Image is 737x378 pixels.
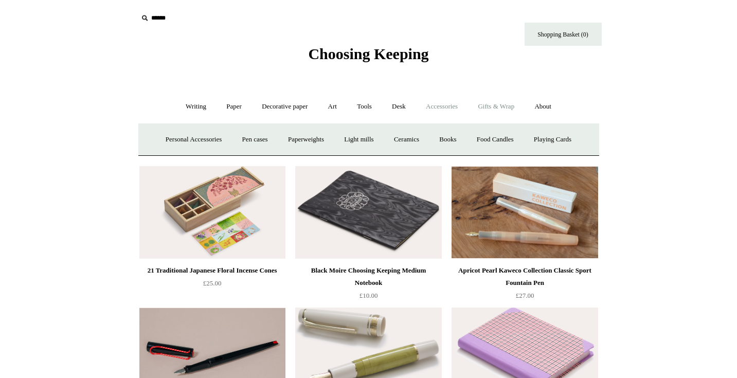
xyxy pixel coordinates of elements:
[308,53,428,61] a: Choosing Keeping
[217,93,251,120] a: Paper
[232,126,277,153] a: Pen cases
[525,23,602,46] a: Shopping Basket (0)
[295,166,441,259] img: Black Moire Choosing Keeping Medium Notebook
[139,264,285,307] a: 21 Traditional Japanese Floral Incense Cones £25.00
[139,166,285,259] img: 21 Traditional Japanese Floral Incense Cones
[203,279,222,287] span: £25.00
[176,93,215,120] a: Writing
[308,45,428,62] span: Choosing Keeping
[452,166,598,259] a: Apricot Pearl Kaweco Collection Classic Sport Fountain Pen Apricot Pearl Kaweco Collection Classi...
[279,126,333,153] a: Paperweights
[359,292,378,299] span: £10.00
[525,126,581,153] a: Playing Cards
[430,126,465,153] a: Books
[385,126,428,153] a: Ceramics
[253,93,317,120] a: Decorative paper
[516,292,534,299] span: £27.00
[335,126,383,153] a: Light mills
[295,166,441,259] a: Black Moire Choosing Keeping Medium Notebook Black Moire Choosing Keeping Medium Notebook
[139,166,285,259] a: 21 Traditional Japanese Floral Incense Cones 21 Traditional Japanese Floral Incense Cones
[298,264,439,289] div: Black Moire Choosing Keeping Medium Notebook
[156,126,231,153] a: Personal Accessories
[468,126,523,153] a: Food Candles
[142,264,283,277] div: 21 Traditional Japanese Floral Incense Cones
[319,93,346,120] a: Art
[454,264,595,289] div: Apricot Pearl Kaweco Collection Classic Sport Fountain Pen
[383,93,415,120] a: Desk
[469,93,524,120] a: Gifts & Wrap
[295,264,441,307] a: Black Moire Choosing Keeping Medium Notebook £10.00
[417,93,467,120] a: Accessories
[452,166,598,259] img: Apricot Pearl Kaweco Collection Classic Sport Fountain Pen
[525,93,561,120] a: About
[348,93,381,120] a: Tools
[452,264,598,307] a: Apricot Pearl Kaweco Collection Classic Sport Fountain Pen £27.00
